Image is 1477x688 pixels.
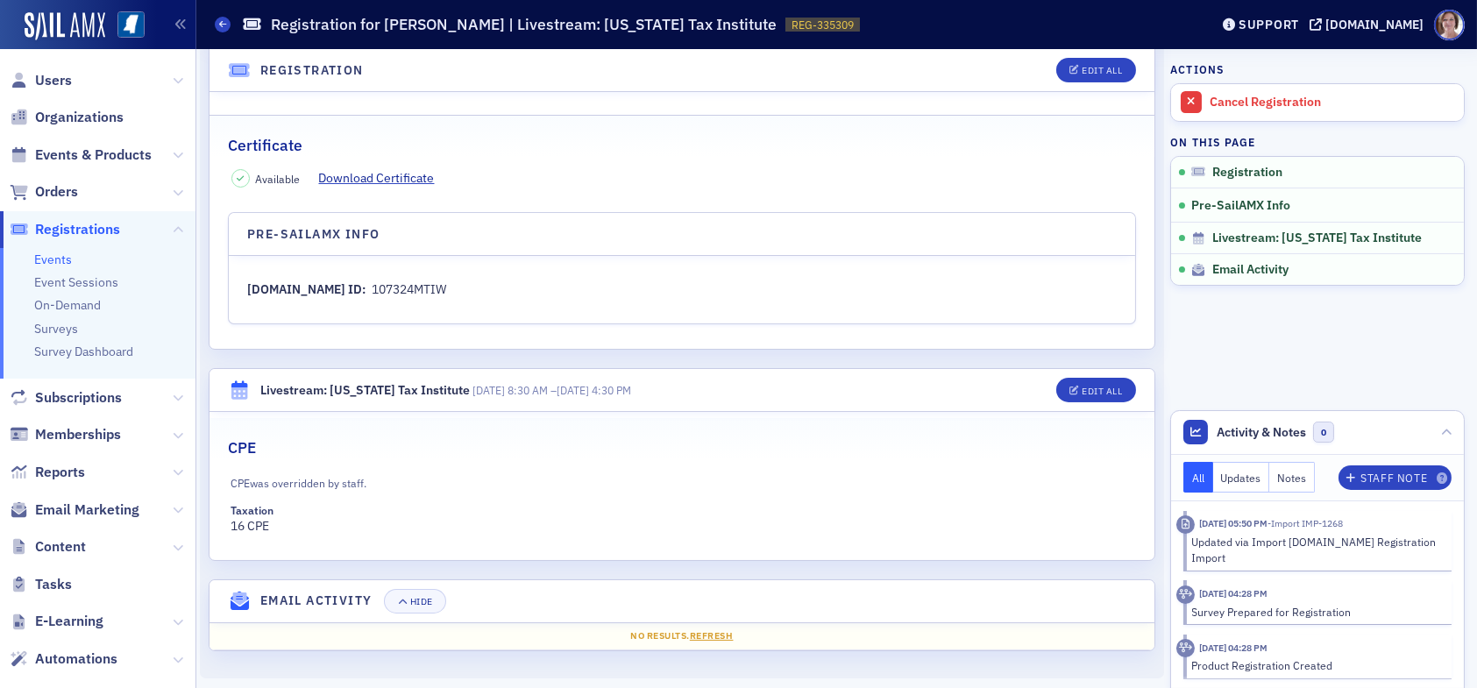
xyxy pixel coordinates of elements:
div: Product Registration Created [1192,657,1440,673]
div: No results. [222,629,1142,643]
div: Livestream: [US_STATE] Tax Institute [260,381,470,400]
div: [DOMAIN_NAME] ID: [247,280,366,299]
button: Updates [1213,462,1270,493]
time: 8:30 AM [508,383,548,397]
a: E-Learning [10,612,103,631]
span: Registrations [35,220,120,239]
div: CPE was overridden by staff. [231,472,820,492]
span: Import IMP-1268 [1268,517,1343,529]
div: 107324MTIW [372,280,446,299]
div: – [472,382,631,398]
span: REG-335309 [792,18,854,32]
a: Memberships [10,425,121,444]
div: Edit All [1082,387,1122,396]
span: Profile [1434,10,1465,40]
a: Email Marketing [10,500,139,520]
span: Reports [35,463,85,482]
div: Updated via Import [DOMAIN_NAME] Registration Import [1192,534,1440,566]
a: View Homepage [105,11,145,41]
span: Activity & Notes [1218,423,1307,442]
button: Hide [384,589,445,614]
h4: Pre-SailAMX Info [247,225,380,244]
a: Cancel Registration [1171,84,1464,121]
a: Surveys [34,321,78,337]
span: [DATE] [472,383,505,397]
div: 16 CPE [231,504,443,536]
h4: Email Activity [260,592,373,610]
span: Available [256,171,301,187]
span: Automations [35,649,117,669]
h4: On this page [1170,134,1465,150]
time: 4:30 PM [592,383,631,397]
h4: Registration [260,61,364,80]
time: 5/5/2025 05:50 PM [1199,517,1268,529]
div: Imported Activity [1176,515,1195,534]
span: 0 [1313,422,1335,443]
span: E-Learning [35,612,103,631]
button: Notes [1269,462,1315,493]
a: Survey Dashboard [34,344,133,359]
span: Registration [1212,165,1282,181]
span: Events & Products [35,145,152,165]
a: Subscriptions [10,388,122,408]
h1: Registration for [PERSON_NAME] | Livestream: [US_STATE] Tax Institute [271,14,777,35]
button: Edit All [1056,378,1135,402]
span: Subscriptions [35,388,122,408]
time: 5/5/2025 04:28 PM [1199,642,1268,654]
span: Livestream: [US_STATE] Tax Institute [1212,231,1422,246]
span: Pre-SailAMX Info [1191,197,1290,213]
div: Survey Prepared for Registration [1192,604,1440,620]
button: All [1183,462,1213,493]
a: Content [10,537,86,557]
img: SailAMX [25,12,105,40]
a: Orders [10,182,78,202]
button: Staff Note [1339,465,1452,490]
span: Users [35,71,72,90]
span: Memberships [35,425,121,444]
a: Registrations [10,220,120,239]
div: Cancel Registration [1210,95,1455,110]
a: On-Demand [34,297,101,313]
div: Activity [1176,585,1195,604]
div: Activity [1176,639,1195,657]
div: [DOMAIN_NAME] [1325,17,1424,32]
a: Download Certificate [319,169,448,188]
span: Content [35,537,86,557]
span: Orders [35,182,78,202]
h2: Certificate [228,134,302,157]
a: Event Sessions [34,274,118,290]
div: Support [1239,17,1299,32]
a: Organizations [10,108,124,127]
div: Staff Note [1360,473,1427,483]
div: Edit All [1082,66,1122,75]
a: Users [10,71,72,90]
span: Email Marketing [35,500,139,520]
time: 5/5/2025 04:28 PM [1199,587,1268,599]
h4: Actions [1170,61,1225,77]
div: Hide [410,597,433,606]
span: Tasks [35,575,72,594]
div: Taxation [231,504,274,517]
a: Automations [10,649,117,669]
a: Tasks [10,575,72,594]
button: [DOMAIN_NAME] [1310,18,1430,31]
h2: CPE [228,436,256,459]
span: [DATE] [557,383,589,397]
button: Edit All [1056,58,1135,82]
a: Reports [10,463,85,482]
span: Refresh [690,629,734,642]
span: Organizations [35,108,124,127]
a: Events & Products [10,145,152,165]
span: Email Activity [1212,262,1289,278]
a: Events [34,252,72,267]
img: SailAMX [117,11,145,39]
